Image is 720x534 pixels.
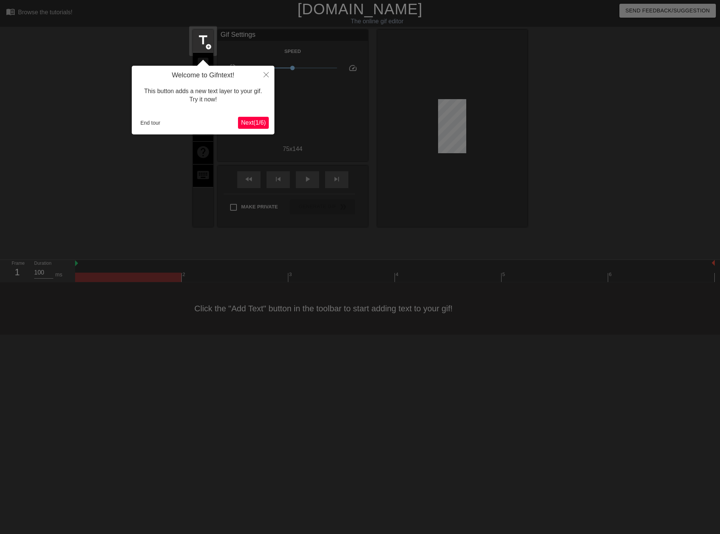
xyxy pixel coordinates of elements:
[238,117,269,129] button: Next
[241,119,266,126] span: Next ( 1 / 6 )
[137,80,269,112] div: This button adds a new text layer to your gif. Try it now!
[137,71,269,80] h4: Welcome to Gifntext!
[258,66,274,83] button: Close
[137,117,163,128] button: End tour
